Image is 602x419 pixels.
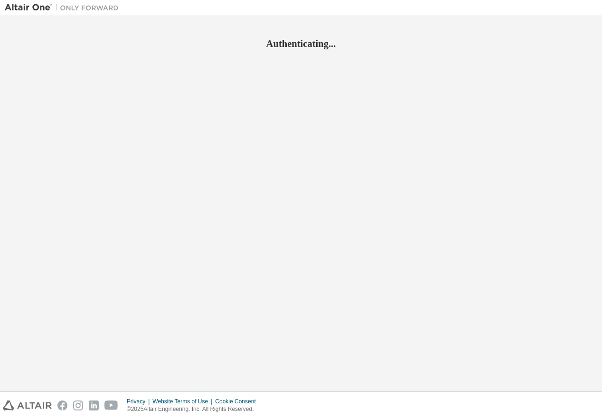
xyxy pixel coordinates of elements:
h2: Authenticating... [5,37,597,50]
img: Altair One [5,3,123,12]
div: Website Terms of Use [152,398,215,405]
img: youtube.svg [104,400,118,410]
img: facebook.svg [57,400,67,410]
div: Privacy [127,398,152,405]
img: instagram.svg [73,400,83,410]
img: altair_logo.svg [3,400,52,410]
img: linkedin.svg [89,400,99,410]
div: Cookie Consent [215,398,261,405]
p: © 2025 Altair Engineering, Inc. All Rights Reserved. [127,405,262,413]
